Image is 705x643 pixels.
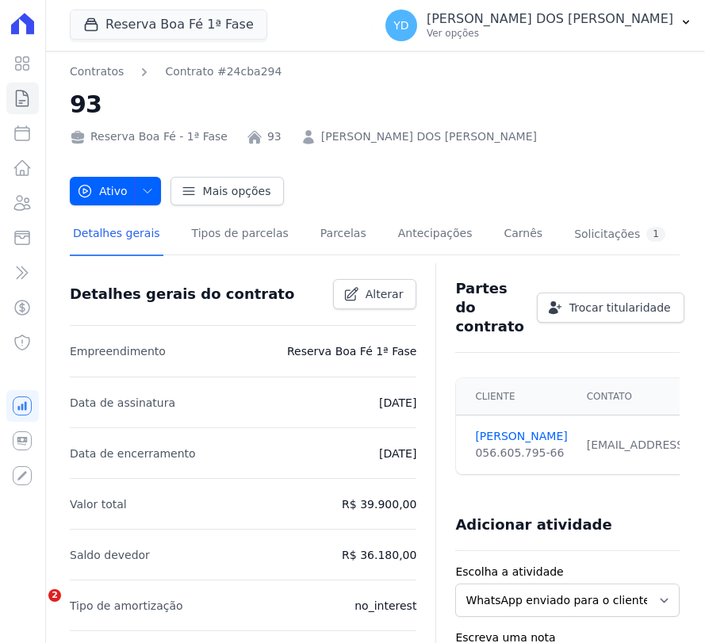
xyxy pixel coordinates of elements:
[475,428,567,445] a: [PERSON_NAME]
[203,183,271,199] span: Mais opções
[569,300,671,316] span: Trocar titularidade
[379,393,416,412] p: [DATE]
[455,279,523,336] h3: Partes do contrato
[70,214,163,256] a: Detalhes gerais
[475,445,567,461] div: 056.605.795-66
[70,342,166,361] p: Empreendimento
[373,3,705,48] button: YD [PERSON_NAME] DOS [PERSON_NAME] Ver opções
[366,286,404,302] span: Alterar
[70,495,127,514] p: Valor total
[427,27,673,40] p: Ver opções
[70,444,196,463] p: Data de encerramento
[427,11,673,27] p: [PERSON_NAME] DOS [PERSON_NAME]
[70,10,267,40] button: Reserva Boa Fé 1ª Fase
[379,444,416,463] p: [DATE]
[455,515,611,534] h3: Adicionar atividade
[342,545,416,565] p: R$ 36.180,00
[70,596,183,615] p: Tipo de amortização
[537,293,684,323] a: Trocar titularidade
[70,63,124,80] a: Contratos
[287,342,416,361] p: Reserva Boa Fé 1ª Fase
[333,279,417,309] a: Alterar
[70,545,150,565] p: Saldo devedor
[395,214,476,256] a: Antecipações
[70,177,161,205] button: Ativo
[571,214,669,256] a: Solicitações1
[267,128,282,145] a: 93
[70,393,175,412] p: Data de assinatura
[70,285,294,304] h3: Detalhes gerais do contrato
[171,177,285,205] a: Mais opções
[77,177,128,205] span: Ativo
[16,589,54,627] iframe: Intercom live chat
[189,214,292,256] a: Tipos de parcelas
[321,128,537,145] a: [PERSON_NAME] DOS [PERSON_NAME]
[455,564,680,580] label: Escolha a atividade
[48,589,61,602] span: 2
[646,227,665,242] div: 1
[70,63,680,80] nav: Breadcrumb
[165,63,282,80] a: Contrato #24cba294
[500,214,546,256] a: Carnês
[70,63,282,80] nav: Breadcrumb
[456,378,577,415] th: Cliente
[354,596,416,615] p: no_interest
[342,495,416,514] p: R$ 39.900,00
[70,86,680,122] h2: 93
[70,128,228,145] div: Reserva Boa Fé - 1ª Fase
[574,227,665,242] div: Solicitações
[317,214,370,256] a: Parcelas
[393,20,408,31] span: YD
